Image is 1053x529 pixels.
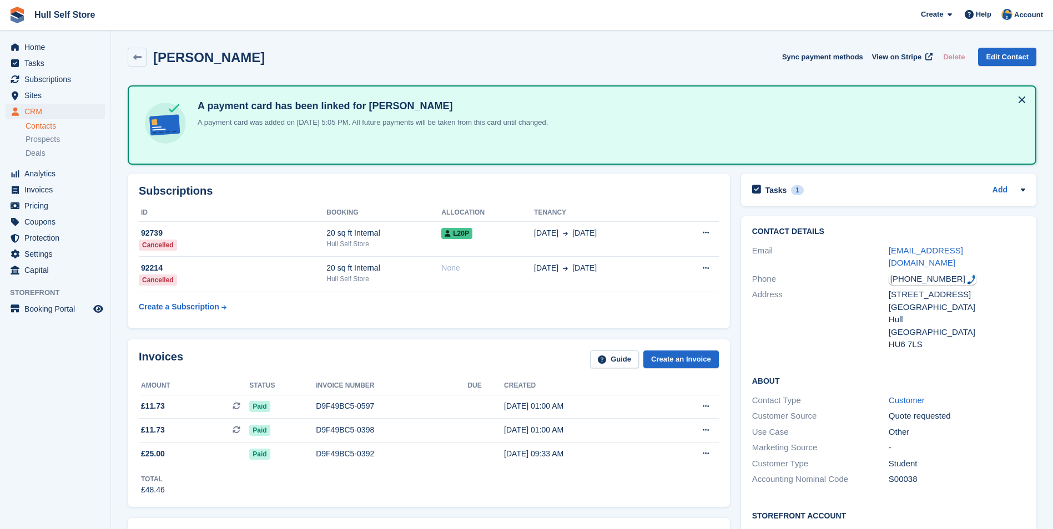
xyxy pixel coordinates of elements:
[9,7,26,23] img: stora-icon-8386f47178a22dfd0bd8f6a31ec36ba5ce8667c1dd55bd0f319d3a0aa187defe.svg
[921,9,943,20] span: Create
[504,400,658,412] div: [DATE] 01:00 AM
[889,338,1025,351] div: HU6 7LS
[643,350,719,369] a: Create an Invoice
[141,484,165,496] div: £48.46
[24,182,91,197] span: Invoices
[967,274,976,284] img: hfpfyWBK5wQHBAGPgDf9c6qAYOxxMAAAAASUVORK5CYII=
[976,9,991,20] span: Help
[249,377,316,395] th: Status
[249,449,270,460] span: Paid
[6,301,105,317] a: menu
[752,245,889,269] div: Email
[752,457,889,470] div: Customer Type
[752,273,889,286] div: Phone
[26,148,46,159] span: Deals
[139,377,249,395] th: Amount
[889,301,1025,314] div: [GEOGRAPHIC_DATA]
[504,448,658,460] div: [DATE] 09:33 AM
[441,228,472,239] span: L20P
[978,48,1036,66] a: Edit Contact
[872,52,921,63] span: View on Stripe
[30,6,99,24] a: Hull Self Store
[316,448,467,460] div: D9F49BC5-0392
[467,377,504,395] th: Due
[6,246,105,262] a: menu
[992,184,1007,197] a: Add
[752,227,1025,236] h2: Contact Details
[889,326,1025,339] div: [GEOGRAPHIC_DATA]
[141,448,165,460] span: £25.00
[24,214,91,230] span: Coupons
[6,262,105,278] a: menu
[889,288,1025,301] div: [STREET_ADDRESS]
[24,104,91,119] span: CRM
[504,424,658,436] div: [DATE] 01:00 AM
[24,246,91,262] span: Settings
[316,400,467,412] div: D9F49BC5-0597
[6,39,105,55] a: menu
[139,262,326,274] div: 92214
[6,104,105,119] a: menu
[139,274,177,286] div: Cancelled
[504,377,658,395] th: Created
[6,214,105,230] a: menu
[249,401,270,412] span: Paid
[249,425,270,436] span: Paid
[752,441,889,454] div: Marketing Source
[10,287,110,298] span: Storefront
[782,48,863,66] button: Sync payment methods
[24,72,91,87] span: Subscriptions
[24,166,91,181] span: Analytics
[139,301,219,313] div: Create a Subscription
[752,510,1025,521] h2: Storefront Account
[752,426,889,439] div: Use Case
[534,227,558,239] span: [DATE]
[326,262,441,274] div: 20 sq ft Internal
[889,441,1025,454] div: -
[868,48,935,66] a: View on Stripe
[534,204,669,222] th: Tenancy
[326,227,441,239] div: 20 sq ft Internal
[26,134,105,145] a: Prospects
[6,55,105,71] a: menu
[326,274,441,284] div: Hull Self Store
[153,50,265,65] h2: [PERSON_NAME]
[752,410,889,423] div: Customer Source
[141,474,165,484] div: Total
[6,88,105,103] a: menu
[590,350,639,369] a: Guide
[92,302,105,316] a: Preview store
[139,297,226,317] a: Create a Subscription
[139,240,177,251] div: Cancelled
[939,48,969,66] button: Delete
[889,426,1025,439] div: Other
[791,185,804,195] div: 1
[24,230,91,246] span: Protection
[326,204,441,222] th: Booking
[889,457,1025,470] div: Student
[752,288,889,351] div: Address
[572,262,597,274] span: [DATE]
[24,88,91,103] span: Sites
[316,377,467,395] th: Invoice number
[752,394,889,407] div: Contact Type
[26,134,60,145] span: Prospects
[6,72,105,87] a: menu
[26,147,105,159] a: Deals
[139,350,183,369] h2: Invoices
[193,117,548,128] p: A payment card was added on [DATE] 5:05 PM. All future payments will be taken from this card unti...
[6,198,105,213] a: menu
[24,39,91,55] span: Home
[24,262,91,278] span: Capital
[441,204,534,222] th: Allocation
[534,262,558,274] span: [DATE]
[889,313,1025,326] div: Hull
[752,375,1025,386] h2: About
[141,424,165,436] span: £11.73
[889,395,925,405] a: Customer
[193,100,548,113] h4: A payment card has been linked for [PERSON_NAME]
[765,185,787,195] h2: Tasks
[6,182,105,197] a: menu
[142,100,189,146] img: card-linked-ebf98d0992dc2aeb22e95c0e3c79077019eb2392cfd83c6a337811c24bc77127.svg
[316,424,467,436] div: D9F49BC5-0398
